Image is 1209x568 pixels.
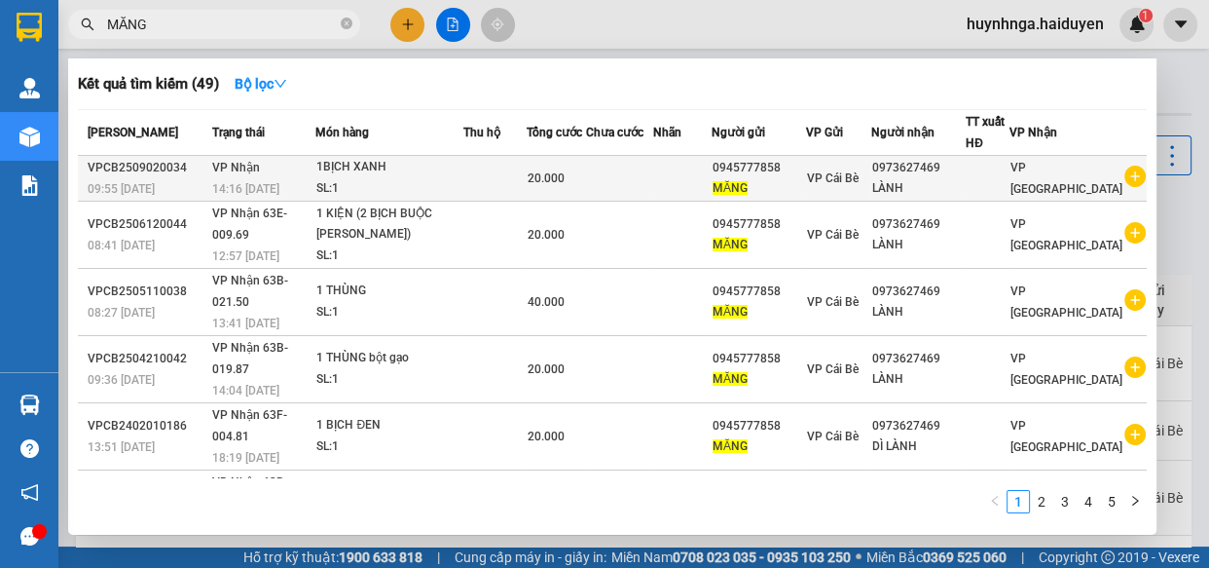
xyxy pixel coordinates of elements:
div: DÌ LÀNH [872,436,965,457]
div: LÀNH [872,302,965,322]
img: warehouse-icon [19,127,40,147]
div: 1 KIỆN (2 BỊCH BUỘC [PERSON_NAME]) [316,204,462,246]
span: Món hàng [315,126,369,139]
li: 3 [1053,490,1077,513]
span: VP Cái Bè [807,228,859,242]
span: 08:41 [DATE] [88,239,155,252]
div: 0903088743 [166,87,364,114]
div: 1 BỊCH ĐEN [316,415,462,436]
span: 09:55 [DATE] [88,182,155,196]
div: 1 THÙNG [316,281,462,302]
span: [PERSON_NAME] [88,126,178,139]
span: 40.000 [528,295,565,309]
div: VPCB2509020034 [88,158,206,178]
span: VP Nhận 63B-021.50 [212,274,288,309]
div: SL: 1 [316,302,462,323]
span: Thu hộ [463,126,500,139]
span: 13:41 [DATE] [212,317,279,330]
div: SL: 1 [316,436,462,458]
div: 1BỊCH XANH [316,157,462,178]
button: right [1123,490,1147,513]
span: VP Cái Bè [807,295,859,309]
span: VP [GEOGRAPHIC_DATA] [1010,217,1122,252]
div: 1 THÙNG bột gạo [316,348,462,369]
div: 0945777858 [713,349,805,369]
span: VP Nhận 63E-009.69 [212,207,287,242]
span: 14:16 [DATE] [212,182,279,196]
div: 0945777858 [713,416,805,436]
div: SL: 1 [316,178,462,200]
span: VP Cái Bè [807,171,859,185]
a: 4 [1078,491,1099,512]
img: logo-vxr [17,13,42,42]
span: message [20,527,39,546]
span: Người nhận [871,126,934,139]
a: 5 [1101,491,1122,512]
div: LÀNH [872,369,965,390]
div: VPCB2505110038 [88,282,206,302]
span: Tổng cước [527,126,582,139]
span: VP Nhận [212,161,260,174]
span: MĂNG [713,181,748,195]
div: 0945777858 [713,282,805,302]
div: SL: 1 [316,246,462,267]
li: Previous Page [983,490,1007,513]
div: 0945777858 [713,214,805,235]
span: MĂNG [713,238,748,251]
div: 0945777858 [713,158,805,178]
button: Bộ lọcdown [219,68,303,99]
div: VP Cái Bè [17,17,153,40]
span: plus-circle [1124,166,1146,187]
button: left [983,490,1007,513]
span: VP Cái Bè [807,430,859,443]
img: warehouse-icon [19,78,40,98]
span: 09:36 [DATE] [88,373,155,387]
li: Next Page [1123,490,1147,513]
span: right [1129,495,1141,507]
input: Tìm tên, số ĐT hoặc mã đơn [107,14,337,35]
span: plus-circle [1124,424,1146,445]
span: question-circle [20,439,39,458]
div: 0973627469 [872,158,965,178]
span: TT xuất HĐ [966,115,1005,150]
span: VP Cái Bè [807,362,859,376]
span: Chưa cước [586,126,643,139]
span: VP Nhận 63B-019.87 [212,341,288,376]
span: VP Nhận 63F-004.81 [212,408,287,443]
h3: Kết quả tìm kiếm ( 49 ) [78,74,219,95]
li: 4 [1077,490,1100,513]
span: plus-circle [1124,289,1146,311]
span: MĂNG [713,439,748,453]
span: close-circle [341,16,352,34]
span: 08:27 [DATE] [88,306,155,320]
div: VPCB2402010186 [88,416,206,436]
img: warehouse-icon [19,395,40,415]
div: 20.000 [15,126,156,149]
strong: Bộ lọc [235,76,287,92]
span: VP [GEOGRAPHIC_DATA] [1010,352,1122,387]
span: VP Nhận 63B-019.87 [212,475,288,511]
div: 0973627469 [872,416,965,436]
span: close-circle [341,18,352,29]
a: 2 [1031,491,1052,512]
span: MĂNG [713,372,748,386]
span: notification [20,483,39,502]
span: Nhận: [166,19,213,39]
div: 0973627469 [872,349,965,369]
a: 3 [1054,491,1076,512]
div: LÀNH [872,178,965,199]
span: Nhãn [653,126,681,139]
img: solution-icon [19,175,40,196]
li: 2 [1030,490,1053,513]
span: 20.000 [528,430,565,443]
span: Người gửi [712,126,765,139]
span: VP Nhận [1009,126,1057,139]
div: HẢI [166,63,364,87]
span: 14:04 [DATE] [212,384,279,398]
span: 13:51 [DATE] [88,440,155,454]
span: plus-circle [1124,357,1146,378]
div: VPCB2504210042 [88,349,206,369]
span: Rồi : [15,128,47,148]
span: down [274,77,287,91]
div: 0973627469 [872,282,965,302]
